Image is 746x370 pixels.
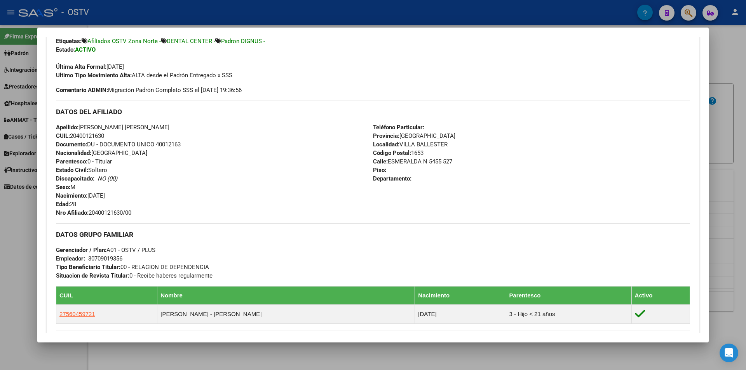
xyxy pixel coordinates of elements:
th: Nombre [157,286,415,304]
strong: Código Postal: [373,149,411,156]
th: Nacimiento [415,286,506,304]
span: 27560459721 [59,311,95,317]
span: 28 [56,201,76,208]
div: 30709019356 [88,254,122,263]
h3: DATOS DEL AFILIADO [56,108,690,116]
strong: Estado Civil: [56,167,88,174]
strong: CUIL: [56,132,70,139]
th: Activo [631,286,690,304]
strong: Última Alta Formal: [56,63,106,70]
strong: Empleador: [56,255,85,262]
strong: Apellido: [56,124,78,131]
span: 0 - Recibe haberes regularmente [56,272,213,279]
span: DENTAL CENTER - [167,38,215,45]
strong: Edad: [56,201,70,208]
td: [DATE] [415,304,506,323]
strong: Calle: [373,158,388,165]
strong: Localidad: [373,141,399,148]
span: [DATE] [56,192,105,199]
td: [PERSON_NAME] - [PERSON_NAME] [157,304,415,323]
span: 1653 [373,149,424,156]
span: Migración Padrón Completo SSS el [DATE] 19:36:56 [56,86,242,94]
span: ALTA desde el Padrón Entregado x SSS [56,72,232,79]
th: Parentesco [506,286,631,304]
span: 20400121630/00 [56,209,131,216]
strong: Nro Afiliado: [56,209,89,216]
td: 3 - Hijo < 21 años [506,304,631,323]
strong: Parentesco: [56,158,87,165]
span: Soltero [56,167,107,174]
span: [DATE] [56,63,124,70]
strong: Ultimo Tipo Movimiento Alta: [56,72,132,79]
strong: Documento: [56,141,87,148]
strong: Estado: [56,46,75,53]
div: Open Intercom Messenger [720,344,738,362]
strong: Nacimiento: [56,192,87,199]
span: 0 - Titular [56,158,112,165]
strong: Nacionalidad: [56,149,91,156]
span: [PERSON_NAME] [PERSON_NAME] [56,124,169,131]
strong: Situacion de Revista Titular: [56,272,129,279]
strong: Comentario ADMIN: [56,87,108,94]
th: CUIL [56,286,157,304]
span: [GEOGRAPHIC_DATA] [56,149,147,156]
strong: Gerenciador / Plan: [56,247,106,254]
span: Padron DIGNUS - [221,38,265,45]
i: NO (00) [98,175,117,182]
span: A01 - OSTV / PLUS [56,247,155,254]
span: DU - DOCUMENTO UNICO 40012163 [56,141,181,148]
strong: Tipo Beneficiario Titular: [56,264,120,271]
strong: Discapacitado: [56,175,94,182]
span: M [56,184,75,191]
strong: Teléfono Particular: [373,124,424,131]
span: [GEOGRAPHIC_DATA] [373,132,455,139]
h3: DATOS GRUPO FAMILIAR [56,230,690,239]
span: 20400121630 [56,132,104,139]
strong: Piso: [373,167,386,174]
span: 00 - RELACION DE DEPENDENCIA [56,264,209,271]
span: VILLA BALLESTER [373,141,448,148]
span: ESMERALDA N 5455 527 [373,158,452,165]
span: Afiliados OSTV Zona Norte - [87,38,161,45]
strong: ACTIVO [75,46,96,53]
strong: Departamento: [373,175,411,182]
strong: Etiquetas: [56,38,82,45]
strong: Sexo: [56,184,70,191]
strong: Provincia: [373,132,399,139]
